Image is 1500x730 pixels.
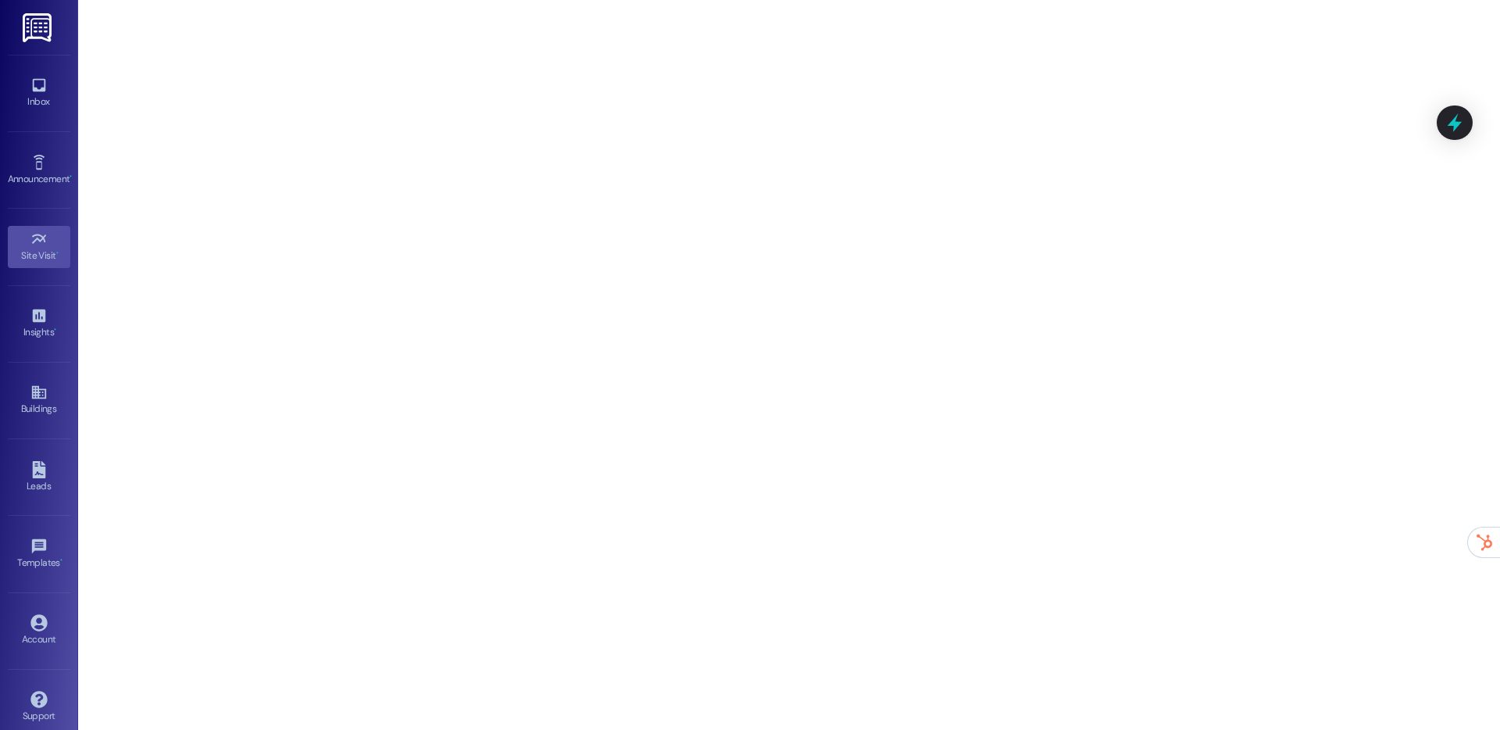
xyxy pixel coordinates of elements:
a: Site Visit • [8,226,70,268]
img: ResiDesk Logo [23,13,55,42]
a: Account [8,610,70,652]
a: Inbox [8,72,70,114]
a: Buildings [8,379,70,421]
a: Templates • [8,533,70,575]
span: • [70,171,72,182]
a: Leads [8,456,70,499]
span: • [56,248,59,259]
a: Support [8,686,70,728]
a: Insights • [8,302,70,345]
span: • [54,324,56,335]
span: • [60,555,62,566]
